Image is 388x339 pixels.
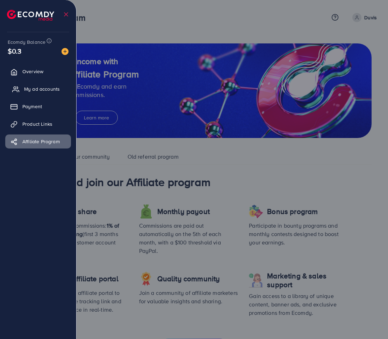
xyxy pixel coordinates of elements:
img: image [62,48,69,55]
span: Overview [22,68,43,75]
a: Product Links [5,117,71,131]
span: $0.3 [8,46,22,56]
a: Overview [5,64,71,78]
span: Affiliate Program [22,138,60,145]
span: Ecomdy Balance [8,39,45,46]
span: Payment [22,103,42,110]
a: Payment [5,99,71,113]
span: Product Links [22,120,52,127]
span: My ad accounts [24,85,60,92]
img: logo [7,10,54,21]
a: My ad accounts [5,82,71,96]
iframe: Chat [358,307,383,334]
a: Affiliate Program [5,134,71,148]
